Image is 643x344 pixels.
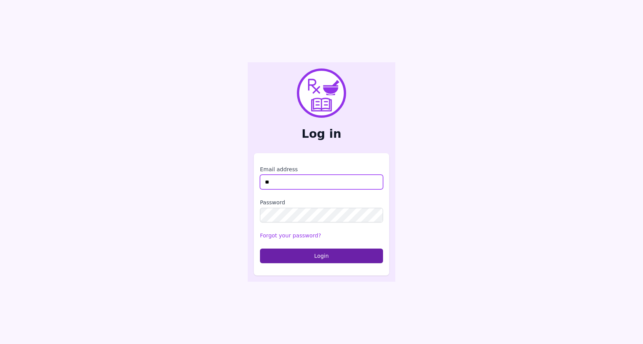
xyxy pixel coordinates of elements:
[297,68,346,118] img: PharmXellence Logo
[260,249,383,263] button: Login
[260,165,383,173] label: Email address
[260,199,383,206] label: Password
[260,232,321,239] a: Forgot your password?
[254,127,389,141] h2: Log in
